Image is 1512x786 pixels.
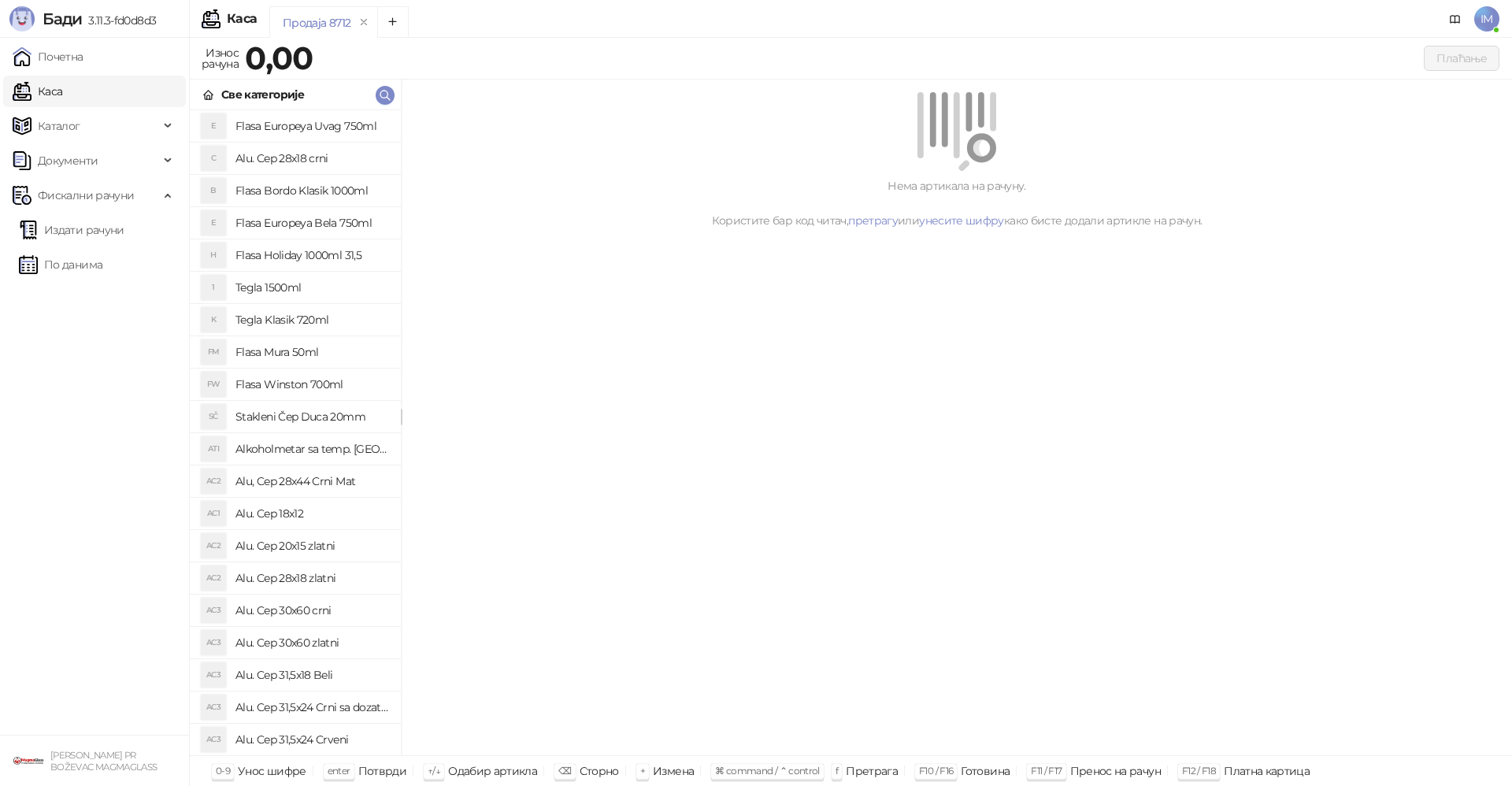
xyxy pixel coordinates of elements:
[216,765,230,777] span: 0-9
[201,469,226,494] div: AC2
[1031,765,1062,777] span: F11 / F17
[13,745,44,777] img: 64x64-companyLogo-1893ffd3-f8d7-40ed-872e-741d608dc9d9.png
[38,110,80,142] span: Каталог
[201,404,226,429] div: SČ
[201,113,226,139] div: E
[9,6,35,32] img: Logo
[235,307,388,332] h4: Tegla Klasik 720ml
[201,243,226,268] div: H
[201,178,226,203] div: B
[235,339,388,365] h4: Flasa Mura 50ml
[653,761,694,781] div: Измена
[235,469,388,494] h4: Alu, Cep 28x44 Crni Mat
[201,565,226,591] div: AC2
[245,39,313,77] strong: 0,00
[190,110,401,755] div: grid
[235,210,388,235] h4: Flasa Europeya Bela 750ml
[235,501,388,526] h4: Alu. Cep 18x12
[235,178,388,203] h4: Flasa Bordo Klasik 1000ml
[328,765,350,777] span: enter
[235,533,388,558] h4: Alu. Cep 20x15 zlatni
[235,695,388,720] h4: Alu. Cep 31,5x24 Crni sa dozatorom
[848,213,898,228] a: претрагу
[358,761,407,781] div: Потврди
[846,761,898,781] div: Претрага
[919,765,953,777] span: F10 / F16
[201,210,226,235] div: E
[235,372,388,397] h4: Flasa Winston 700ml
[283,14,350,32] div: Продаја 8712
[354,16,374,29] button: remove
[235,275,388,300] h4: Tegla 1500ml
[235,243,388,268] h4: Flasa Holiday 1000ml 31,5
[50,750,157,773] small: [PERSON_NAME] PR BOŽEVAC MAGMAGLASS
[580,761,619,781] div: Сторно
[448,761,537,781] div: Одабир артикла
[558,765,571,777] span: ⌫
[836,765,838,777] span: f
[198,43,242,74] div: Износ рачуна
[235,436,388,462] h4: Alkoholmetar sa temp. [GEOGRAPHIC_DATA]
[201,307,226,332] div: K
[19,249,102,280] a: По данима
[1224,761,1310,781] div: Платна картица
[227,13,257,25] div: Каса
[13,41,83,72] a: Почетна
[640,765,645,777] span: +
[38,145,98,176] span: Документи
[19,214,124,246] a: Издати рачуни
[201,727,226,752] div: AC3
[428,765,440,777] span: ↑/↓
[961,761,1010,781] div: Готовина
[201,695,226,720] div: AC3
[235,113,388,139] h4: Flasa Europeya Uvag 750ml
[201,598,226,623] div: AC3
[235,662,388,688] h4: Alu. Cep 31,5x18 Beli
[221,86,304,103] div: Све категорије
[38,180,134,211] span: Фискални рачуни
[201,501,226,526] div: AC1
[235,404,388,429] h4: Stakleni Čep Duca 20mm
[201,662,226,688] div: AC3
[421,177,1493,229] div: Нема артикала на рачуну. Користите бар код читач, или како бисте додали артикле на рачун.
[1070,761,1161,781] div: Пренос на рачун
[201,275,226,300] div: 1
[201,372,226,397] div: FW
[235,630,388,655] h4: Alu. Cep 30x60 zlatni
[919,213,1004,228] a: унесите шифру
[201,436,226,462] div: ATI
[201,533,226,558] div: AC2
[1443,6,1468,32] a: Документација
[377,6,409,38] button: Add tab
[238,761,306,781] div: Унос шифре
[1474,6,1499,32] span: IM
[235,727,388,752] h4: Alu. Cep 31,5x24 Crveni
[201,146,226,171] div: C
[43,9,82,28] span: Бади
[13,76,62,107] a: Каса
[1182,765,1216,777] span: F12 / F18
[715,765,820,777] span: ⌘ command / ⌃ control
[201,339,226,365] div: FM
[82,13,156,28] span: 3.11.3-fd0d8d3
[1424,46,1499,71] button: Плаћање
[235,146,388,171] h4: Alu. Cep 28x18 crni
[235,565,388,591] h4: Alu. Cep 28x18 zlatni
[235,598,388,623] h4: Alu. Cep 30x60 crni
[201,630,226,655] div: AC3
